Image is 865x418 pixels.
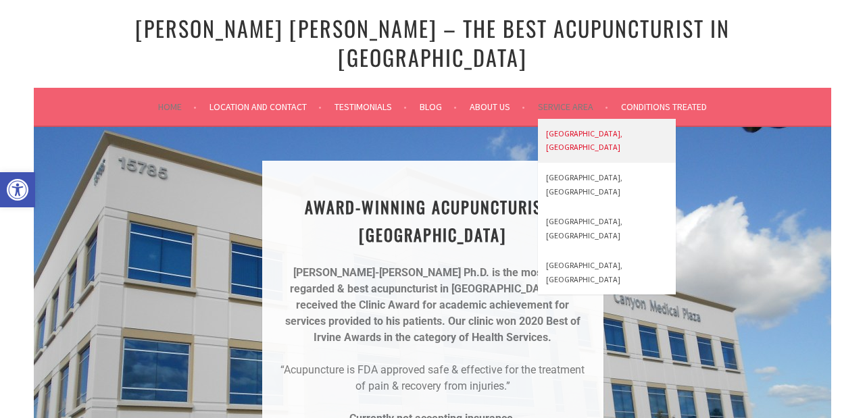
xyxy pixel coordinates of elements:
a: [GEOGRAPHIC_DATA], [GEOGRAPHIC_DATA] [538,207,676,251]
a: [GEOGRAPHIC_DATA], [GEOGRAPHIC_DATA] [538,119,676,163]
a: Location and Contact [209,99,322,115]
a: [GEOGRAPHIC_DATA], [GEOGRAPHIC_DATA] [538,163,676,207]
a: [PERSON_NAME] [PERSON_NAME] – The Best Acupuncturist In [GEOGRAPHIC_DATA] [135,12,730,73]
a: Conditions Treated [621,99,707,115]
a: [GEOGRAPHIC_DATA], [GEOGRAPHIC_DATA] [538,251,676,294]
a: Blog [420,99,457,115]
strong: [PERSON_NAME]-[PERSON_NAME] Ph.D. is the most well-regarded & best acupuncturist in [GEOGRAPHIC_D... [290,266,572,295]
a: Testimonials [335,99,407,115]
a: Service Area [538,99,608,115]
a: About Us [470,99,525,115]
a: Home [158,99,197,115]
p: “Acupuncture is FDA approved safe & effective for the treatment of pain & recovery from injuries.” [278,362,587,394]
h1: AWARD-WINNING ACUPUNCTURIST | [GEOGRAPHIC_DATA] [278,193,587,249]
